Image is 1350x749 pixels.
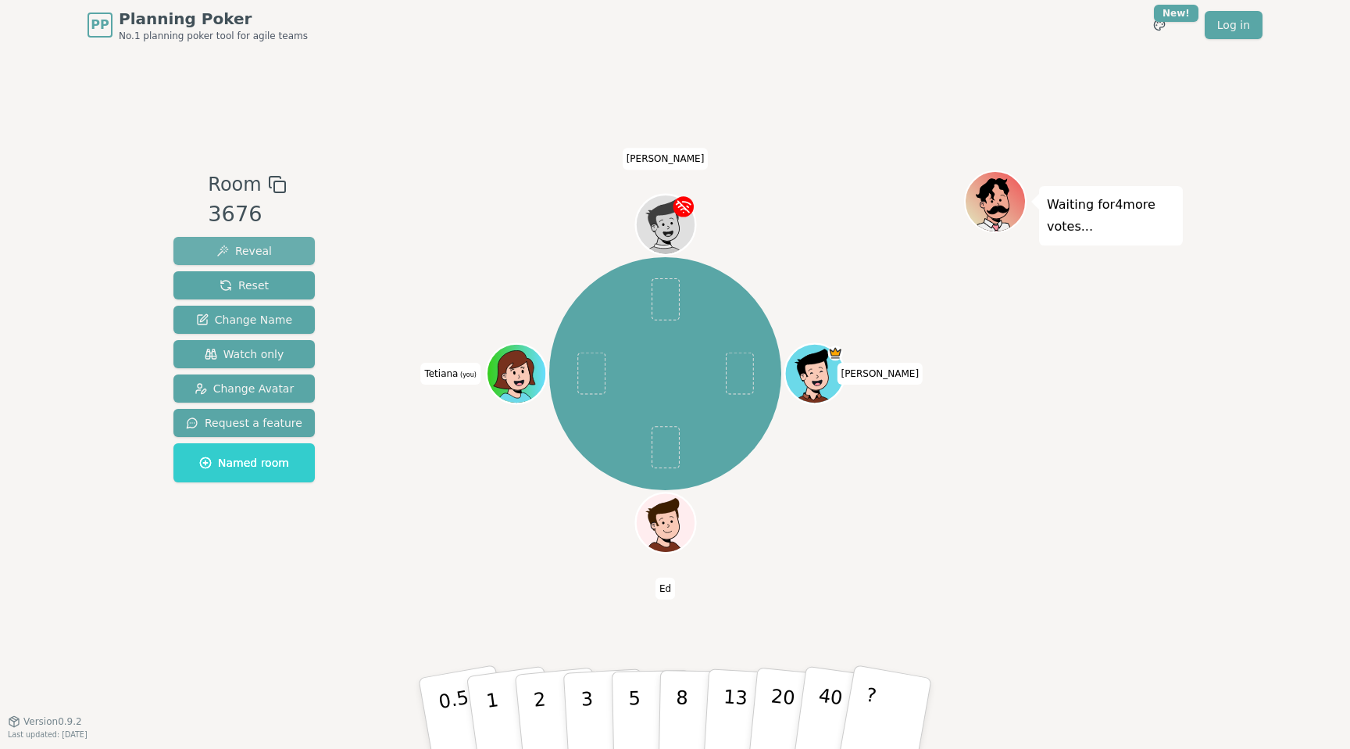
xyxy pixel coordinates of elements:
span: Click to change your name [420,363,480,385]
span: Click to change your name [837,363,923,385]
span: Reset [220,278,269,293]
button: Reveal [173,237,315,265]
span: Room [208,170,261,199]
button: Click to change your avatar [488,346,545,402]
div: New! [1154,5,1198,22]
span: Reveal [216,243,272,259]
div: 3676 [208,199,286,231]
span: Watch only [205,346,284,362]
button: Version0.9.2 [8,715,82,728]
span: Click to change your name [655,578,675,600]
button: Change Avatar [173,374,315,403]
span: Change Name [196,312,292,328]
span: No.1 planning poker tool for agile teams [119,30,308,42]
p: Waiting for 4 more votes... [1047,194,1175,238]
span: Last updated: [DATE] [8,730,87,739]
span: Planning Poker [119,8,308,30]
span: Request a feature [186,415,302,431]
span: (you) [458,371,477,378]
button: New! [1145,11,1173,39]
span: PP [91,16,109,34]
a: Log in [1205,11,1262,39]
button: Watch only [173,340,315,368]
button: Change Name [173,306,315,334]
button: Request a feature [173,409,315,437]
a: PPPlanning PokerNo.1 planning poker tool for agile teams [87,8,308,42]
button: Reset [173,271,315,299]
span: Change Avatar [195,381,295,396]
button: Named room [173,443,315,482]
span: Click to change your name [623,148,709,170]
span: Anna is the host [827,346,842,360]
span: Version 0.9.2 [23,715,82,728]
span: Named room [199,455,289,471]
